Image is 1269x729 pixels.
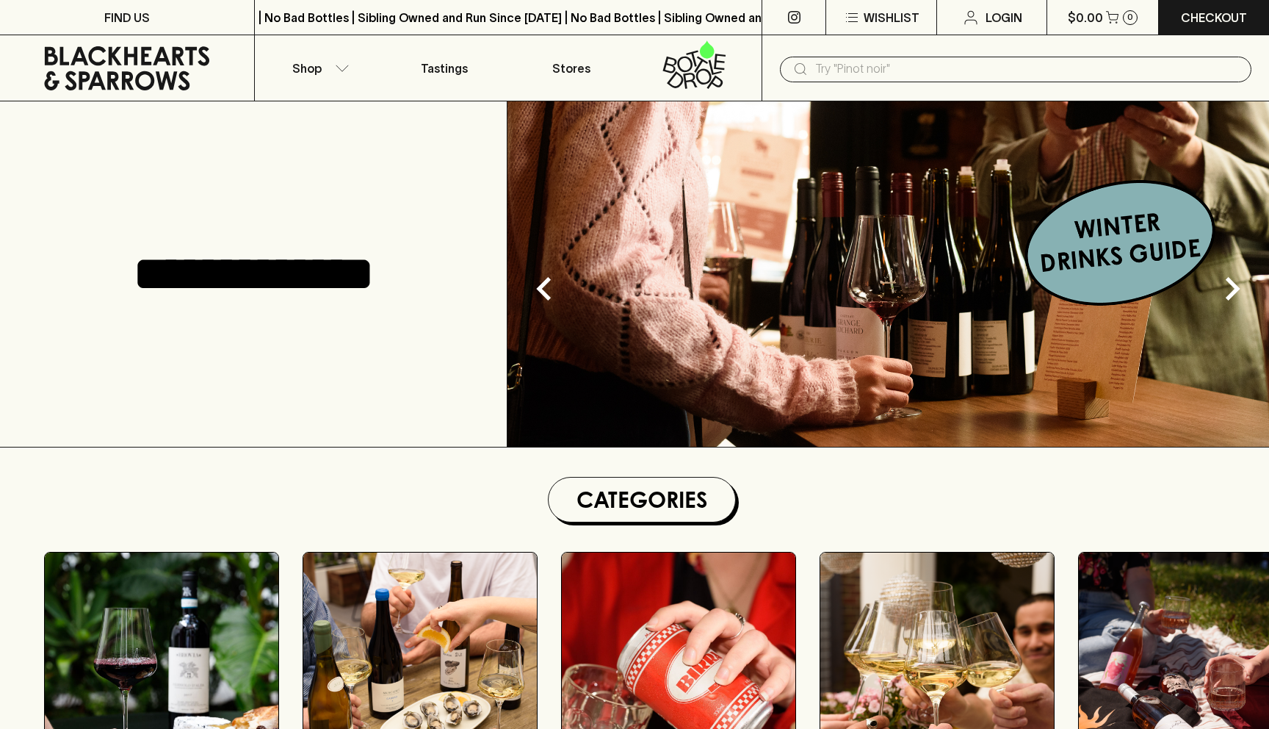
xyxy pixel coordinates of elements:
button: Next [1203,259,1262,318]
img: optimise [507,101,1269,447]
button: Shop [255,35,382,101]
p: Stores [552,60,590,77]
h1: Categories [554,484,729,516]
a: Tastings [381,35,508,101]
p: FIND US [104,9,150,26]
p: 0 [1127,13,1133,21]
p: $0.00 [1068,9,1103,26]
input: Try "Pinot noir" [815,57,1240,81]
p: Checkout [1181,9,1247,26]
button: Previous [515,259,574,318]
p: Shop [292,60,322,77]
p: Tastings [421,60,468,77]
a: Stores [508,35,635,101]
p: Wishlist [864,9,919,26]
p: Login [986,9,1022,26]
